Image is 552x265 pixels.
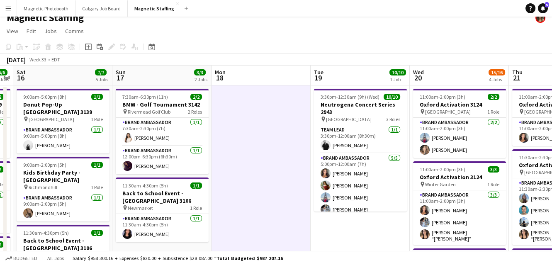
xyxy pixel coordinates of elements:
h3: Oxford Activation 3124 [413,173,506,181]
app-job-card: 7:30am-6:30pm (11h)2/2BMW - Golf Tournament 3142 Rivermead Golf Club2 RolesBrand Ambassador1/17:3... [116,89,209,174]
a: 5 [538,3,548,13]
span: 11:30am-4:30pm (5h) [23,230,69,236]
span: Jobs [44,27,57,35]
span: 21 [511,73,523,83]
span: Rivermead Golf Club [128,109,170,115]
h3: Donut Pop-Up [GEOGRAPHIC_DATA] 3139 [17,101,109,116]
span: 3 Roles [386,116,400,122]
div: 5 Jobs [95,76,108,83]
span: Richmondhill [29,184,57,190]
span: 3/3 [488,166,499,173]
app-card-role: Brand Ambassador2/211:00am-2:00pm (3h)[PERSON_NAME][PERSON_NAME] [413,118,506,158]
span: View [7,27,18,35]
h3: Neutrogena Concert Series 2943 [314,101,407,116]
app-job-card: 9:00am-5:00pm (8h)1/1Donut Pop-Up [GEOGRAPHIC_DATA] 3139 [GEOGRAPHIC_DATA]1 RoleBrand Ambassador1... [17,89,109,153]
span: 1 Role [487,181,499,187]
span: Comms [65,27,84,35]
div: 4 Jobs [489,76,505,83]
span: Mon [215,68,226,76]
span: 17 [114,73,126,83]
h3: Back to School Event - [GEOGRAPHIC_DATA] 3106 [17,237,109,252]
span: 1 Role [190,205,202,211]
span: 11:30am-4:30pm (5h) [122,182,168,189]
span: 1/1 [190,182,202,189]
span: 1 Role [487,109,499,115]
div: 11:30am-4:30pm (5h)1/1Back to School Event - [GEOGRAPHIC_DATA] 3106 Newmarket1 RoleBrand Ambassad... [116,177,209,242]
span: 5 [545,2,549,7]
span: Thu [512,68,523,76]
span: Tue [314,68,323,76]
app-user-avatar: Bianca Fantauzzi [535,13,545,23]
span: Sat [17,68,26,76]
span: 10/10 [384,94,400,100]
app-card-role: Brand Ambassador3/311:00am-2:00pm (3h)[PERSON_NAME][PERSON_NAME][PERSON_NAME] “[PERSON_NAME]” [PE... [413,190,506,245]
h1: Magnetic Staffing [7,12,84,24]
app-card-role: Team Lead1/13:30pm-12:00am (8h30m)[PERSON_NAME] [314,125,407,153]
span: 16 [15,73,26,83]
span: 2 Roles [188,109,202,115]
h3: Back to School Event - [GEOGRAPHIC_DATA] 3106 [116,190,209,204]
span: 19 [313,73,323,83]
h3: Kids Birthday Party - [GEOGRAPHIC_DATA] [17,169,109,184]
app-job-card: 3:30pm-12:30am (9h) (Wed)10/10Neutrogena Concert Series 2943 [GEOGRAPHIC_DATA]3 RolesTeam Lead1/1... [314,89,407,212]
span: Week 33 [27,56,48,63]
span: 9:00am-2:00pm (5h) [23,162,66,168]
h3: Oxford Activation 3124 [413,101,506,108]
span: 2/2 [488,94,499,100]
div: [DATE] [7,56,26,64]
span: 9:00am-5:00pm (8h) [23,94,66,100]
a: Jobs [41,26,60,36]
span: Total Budgeted $987 207.16 [216,255,283,261]
div: Salary $958 300.16 + Expenses $820.00 + Subsistence $28 087.00 = [73,255,283,261]
button: Budgeted [4,254,39,263]
span: 15/16 [489,69,505,75]
app-card-role: Brand Ambassador5/55:00pm-12:00am (7h)[PERSON_NAME][PERSON_NAME][PERSON_NAME][PERSON_NAME] [314,153,407,230]
span: Sun [116,68,126,76]
span: 7:30am-6:30pm (11h) [122,94,168,100]
div: 2 Jobs [195,76,207,83]
a: Comms [62,26,87,36]
span: 1 Role [91,116,103,122]
button: Magnetic Photobooth [17,0,75,17]
div: 1 Job [390,76,406,83]
span: 11:00am-2:00pm (3h) [420,166,465,173]
span: 7/7 [95,69,107,75]
span: 1/1 [91,94,103,100]
span: 18 [214,73,226,83]
span: [GEOGRAPHIC_DATA] [425,109,471,115]
span: 2/2 [190,94,202,100]
span: Newmarket [128,205,153,211]
span: [GEOGRAPHIC_DATA] [326,116,372,122]
span: [GEOGRAPHIC_DATA] [29,116,74,122]
span: 10/10 [389,69,406,75]
app-card-role: Brand Ambassador1/112:00pm-6:30pm (6h30m)[PERSON_NAME] [116,146,209,174]
button: Calgary Job Board [75,0,128,17]
button: Magnetic Staffing [128,0,181,17]
a: View [3,26,22,36]
span: Budgeted [13,255,37,261]
app-card-role: Brand Ambassador1/19:00am-5:00pm (8h)[PERSON_NAME] [17,125,109,153]
span: All jobs [46,255,66,261]
h3: BMW - Golf Tournament 3142 [116,101,209,108]
span: Wed [413,68,424,76]
span: 11:00am-2:00pm (3h) [420,94,465,100]
span: 3:30pm-12:30am (9h) (Wed) [321,94,379,100]
span: 20 [412,73,424,83]
span: 3/3 [194,69,206,75]
app-job-card: 11:00am-2:00pm (3h)2/2Oxford Activation 3124 [GEOGRAPHIC_DATA]1 RoleBrand Ambassador2/211:00am-2:... [413,89,506,158]
a: Edit [23,26,39,36]
app-card-role: Brand Ambassador1/17:30am-2:30pm (7h)[PERSON_NAME] [116,118,209,146]
app-card-role: Brand Ambassador1/19:00am-2:00pm (5h)[PERSON_NAME] [17,193,109,221]
app-job-card: 9:00am-2:00pm (5h)1/1Kids Birthday Party - [GEOGRAPHIC_DATA] Richmondhill1 RoleBrand Ambassador1/... [17,157,109,221]
app-card-role: Brand Ambassador1/111:30am-4:30pm (5h)[PERSON_NAME] [116,214,209,242]
span: Winter Garden [425,181,456,187]
app-job-card: 11:00am-2:00pm (3h)3/3Oxford Activation 3124 Winter Garden1 RoleBrand Ambassador3/311:00am-2:00pm... [413,161,506,245]
span: 1/1 [91,230,103,236]
span: 1 Role [91,184,103,190]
